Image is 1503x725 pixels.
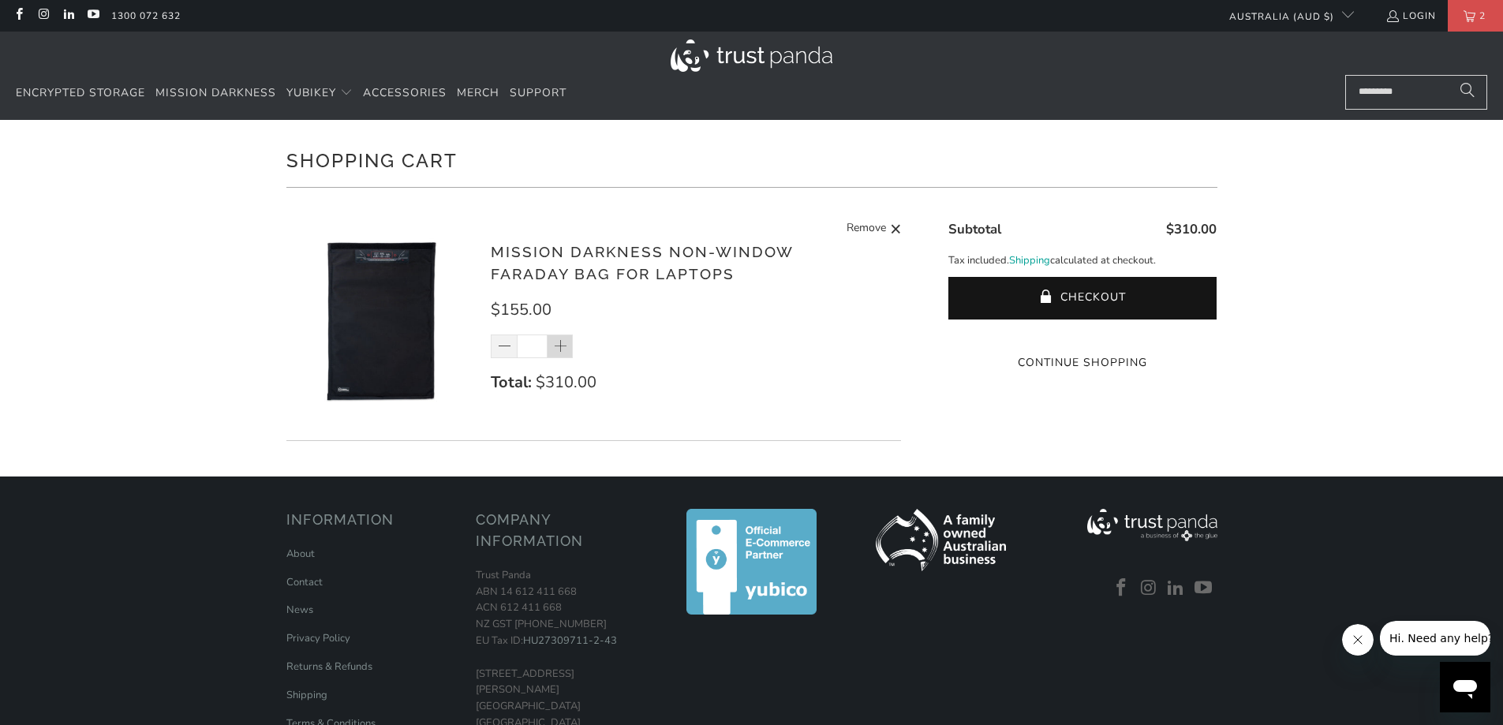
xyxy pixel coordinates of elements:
a: News [286,603,313,617]
span: Merch [457,85,499,100]
span: Remove [847,219,886,239]
img: Mission Darkness Non-Window Faraday Bag for Laptops [286,227,476,417]
a: Returns & Refunds [286,660,372,674]
a: Shipping [1009,252,1050,269]
span: $310.00 [536,372,596,393]
span: Mission Darkness [155,85,276,100]
a: Trust Panda Australia on Facebook [1110,578,1134,599]
span: Accessories [363,85,447,100]
span: $155.00 [491,299,551,320]
a: Trust Panda Australia on Instagram [1137,578,1161,599]
button: Search [1448,75,1487,110]
span: Subtotal [948,220,1001,238]
a: Mission Darkness [155,75,276,112]
a: Remove [847,219,902,239]
iframe: Close message [1342,624,1374,656]
a: Trust Panda Australia on YouTube [1192,578,1216,599]
a: 1300 072 632 [111,7,181,24]
iframe: Message from company [1380,621,1490,656]
a: Trust Panda Australia on YouTube [86,9,99,22]
a: Shipping [286,688,327,702]
p: Tax included. calculated at checkout. [948,252,1217,269]
a: Trust Panda Australia on Facebook [12,9,25,22]
a: Encrypted Storage [16,75,145,112]
input: Search... [1345,75,1487,110]
a: Continue Shopping [948,354,1217,372]
summary: YubiKey [286,75,353,112]
a: Contact [286,575,323,589]
a: Login [1385,7,1436,24]
img: Trust Panda Australia [671,39,832,72]
strong: Total: [491,372,532,393]
span: Hi. Need any help? [9,11,114,24]
a: HU27309711-2-43 [523,633,617,648]
a: Privacy Policy [286,631,350,645]
a: Trust Panda Australia on Instagram [36,9,50,22]
a: Merch [457,75,499,112]
nav: Translation missing: en.navigation.header.main_nav [16,75,566,112]
h1: Shopping Cart [286,144,1217,175]
iframe: Button to launch messaging window [1440,662,1490,712]
a: Trust Panda Australia on LinkedIn [62,9,75,22]
button: Checkout [948,277,1217,320]
a: Support [510,75,566,112]
a: Trust Panda Australia on LinkedIn [1165,578,1188,599]
span: Support [510,85,566,100]
span: YubiKey [286,85,336,100]
a: About [286,547,315,561]
span: Encrypted Storage [16,85,145,100]
a: Accessories [363,75,447,112]
a: Mission Darkness Non-Window Faraday Bag for Laptops [491,243,793,283]
span: $310.00 [1166,220,1217,238]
